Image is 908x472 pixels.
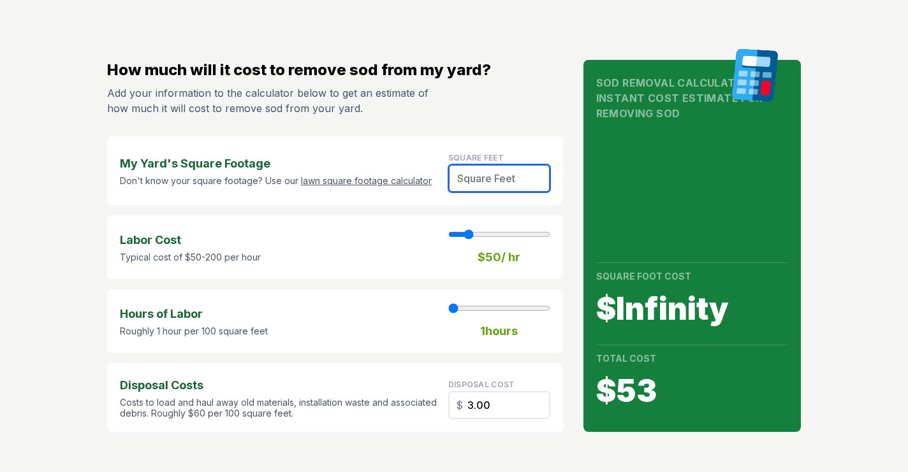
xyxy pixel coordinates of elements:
label: Square Feet [448,153,504,162]
p: Typical cost of $50-200 per hour [120,252,261,263]
strong: $ 50 / hr [478,248,520,266]
input: Square Feet [448,391,550,419]
p: Add your information to the calculator below to get an estimate of how much it will cost to remov... [107,85,434,116]
p: Don't know your square footage? Use our [120,175,432,187]
span: $ 53 [596,376,788,406]
a: lawn square footage calculator [301,175,432,186]
strong: Square Foot Cost [596,271,691,282]
strong: Hours of Labor [120,305,268,323]
strong: Labor Cost [120,231,261,249]
input: Square Feet [448,164,550,192]
h2: How much will it cost to remove sod from my yard? [107,60,563,80]
strong: Total Cost [596,353,656,364]
strong: 1 hours [480,322,518,340]
strong: My Yard's Square Footage [120,155,432,173]
label: disposal cost [448,380,515,389]
img: calculator graphic [727,48,783,102]
h1: Sod Removal Calculator Instant Cost Estimate for Removing Sod [596,75,788,121]
strong: Disposal Costs [120,376,438,394]
span: $ Infinity [596,294,788,324]
p: Roughly 1 hour per 100 square feet [120,325,268,337]
span: $ [456,397,463,413]
p: Costs to load and haul away old materials, installation waste and associated debris. Roughly $60 ... [120,397,438,419]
